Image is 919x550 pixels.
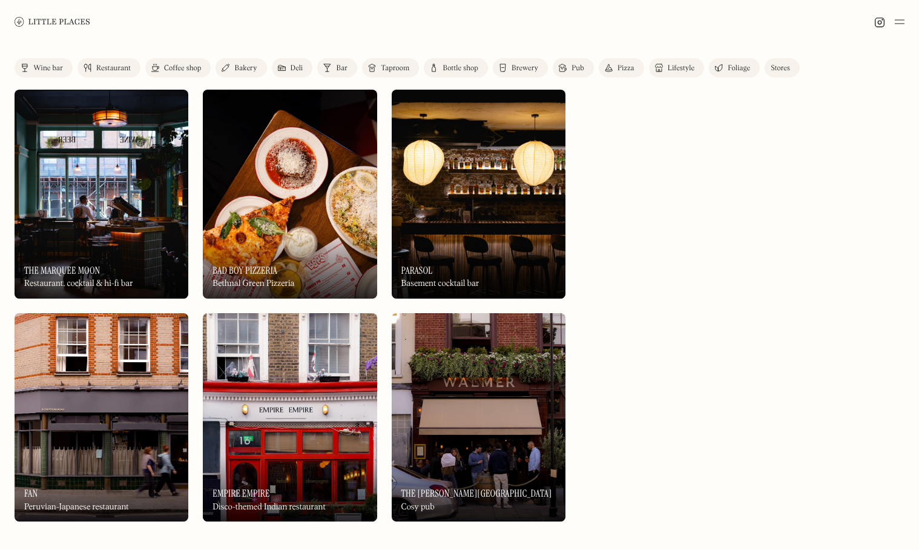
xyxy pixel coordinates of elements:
[212,265,277,276] h3: Bad Boy Pizzeria
[15,90,188,299] img: The Marquee Moon
[212,279,294,289] div: Bethnal Green Pizzeria
[401,488,552,499] h3: The [PERSON_NAME][GEOGRAPHIC_DATA]
[381,65,409,72] div: Taproom
[203,90,377,299] a: Bad Boy PizzeriaBad Boy PizzeriaBad Boy PizzeriaBethnal Green Pizzeria
[212,502,325,512] div: Disco-themed Indian restaurant
[145,58,211,78] a: Coffee shop
[24,488,38,499] h3: Fan
[401,279,479,289] div: Basement cocktail bar
[24,502,129,512] div: Peruvian-Japanese restaurant
[571,65,584,72] div: Pub
[618,65,634,72] div: Pizza
[291,65,303,72] div: Deli
[203,313,377,522] a: Empire EmpireEmpire EmpireEmpire EmpireDisco-themed Indian restaurant
[401,265,433,276] h3: Parasol
[392,90,565,299] a: ParasolParasolParasolBasement cocktail bar
[401,502,435,512] div: Cosy pub
[512,65,538,72] div: Brewery
[493,58,548,78] a: Brewery
[392,90,565,299] img: Parasol
[392,313,565,522] img: The Walmer Castle
[392,313,565,522] a: The Walmer CastleThe Walmer CastleThe [PERSON_NAME][GEOGRAPHIC_DATA]Cosy pub
[77,58,140,78] a: Restaurant
[96,65,131,72] div: Restaurant
[362,58,419,78] a: Taproom
[771,65,790,72] div: Stores
[553,58,594,78] a: Pub
[15,313,188,522] img: Fan
[24,279,133,289] div: Restaurant, cocktail & hi-fi bar
[24,265,100,276] h3: The Marquee Moon
[443,65,478,72] div: Bottle shop
[424,58,488,78] a: Bottle shop
[33,65,63,72] div: Wine bar
[649,58,704,78] a: Lifestyle
[709,58,760,78] a: Foliage
[216,58,266,78] a: Bakery
[728,65,750,72] div: Foliage
[234,65,257,72] div: Bakery
[15,58,73,78] a: Wine bar
[15,90,188,299] a: The Marquee MoonThe Marquee MoonThe Marquee MoonRestaurant, cocktail & hi-fi bar
[317,58,357,78] a: Bar
[765,58,800,78] a: Stores
[212,488,269,499] h3: Empire Empire
[15,313,188,522] a: FanFanFanPeruvian-Japanese restaurant
[164,65,201,72] div: Coffee shop
[272,58,313,78] a: Deli
[599,58,644,78] a: Pizza
[336,65,348,72] div: Bar
[203,313,377,522] img: Empire Empire
[203,90,377,299] img: Bad Boy Pizzeria
[668,65,694,72] div: Lifestyle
